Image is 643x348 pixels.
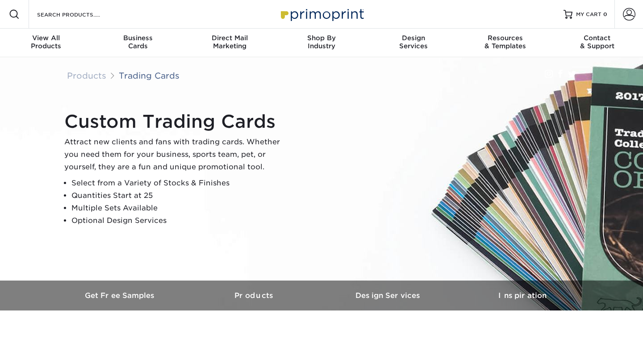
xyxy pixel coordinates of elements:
[551,34,643,50] div: & Support
[367,34,459,50] div: Services
[188,281,321,310] a: Products
[455,281,589,310] a: Inspiration
[459,34,551,50] div: & Templates
[71,189,288,202] li: Quantities Start at 25
[188,291,321,300] h3: Products
[603,11,607,17] span: 0
[71,202,288,214] li: Multiple Sets Available
[92,34,184,50] div: Cards
[119,71,180,80] a: Trading Cards
[64,111,288,132] h1: Custom Trading Cards
[184,34,276,42] span: Direct Mail
[184,29,276,57] a: Direct MailMarketing
[576,11,601,18] span: MY CART
[64,136,288,173] p: Attract new clients and fans with trading cards. Whether you need them for your business, sports ...
[54,281,188,310] a: Get Free Samples
[459,29,551,57] a: Resources& Templates
[455,291,589,300] h3: Inspiration
[54,291,188,300] h3: Get Free Samples
[551,29,643,57] a: Contact& Support
[71,177,288,189] li: Select from a Variety of Stocks & Finishes
[367,29,459,57] a: DesignServices
[276,34,367,50] div: Industry
[67,71,106,80] a: Products
[321,291,455,300] h3: Design Services
[71,214,288,227] li: Optional Design Services
[367,34,459,42] span: Design
[36,9,123,20] input: SEARCH PRODUCTS.....
[321,281,455,310] a: Design Services
[92,34,184,42] span: Business
[92,29,184,57] a: BusinessCards
[276,29,367,57] a: Shop ByIndustry
[276,34,367,42] span: Shop By
[551,34,643,42] span: Contact
[459,34,551,42] span: Resources
[277,4,366,24] img: Primoprint
[184,34,276,50] div: Marketing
